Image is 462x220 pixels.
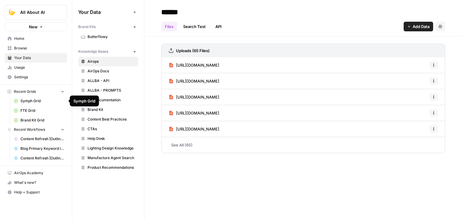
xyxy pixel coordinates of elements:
[78,163,138,172] a: Product Recommendations
[169,89,219,105] a: [URL][DOMAIN_NAME]
[14,46,64,51] span: Browse
[20,136,64,142] span: Content Refresh [Outline Refresh]
[5,63,67,72] a: Usage
[78,32,138,42] a: Butterflowy
[14,36,64,41] span: Home
[78,57,138,66] a: Airops
[176,62,219,68] span: [URL][DOMAIN_NAME]
[176,110,219,116] span: [URL][DOMAIN_NAME]
[176,126,219,132] span: [URL][DOMAIN_NAME]
[78,115,138,124] a: Content Best Practices
[176,48,210,54] h3: Uploads (65 Files)
[14,190,64,195] span: Help + Support
[88,78,135,83] span: ALLBA - API
[169,121,219,137] a: [URL][DOMAIN_NAME]
[5,53,67,63] a: Your Data
[78,86,138,95] a: ALLBA - PROMPTS
[88,146,135,151] span: Lighting Design Knowledge
[20,146,64,151] span: Blog Primary Keyword Identifier[Non-PR]
[5,72,67,82] a: Settings
[176,78,219,84] span: [URL][DOMAIN_NAME]
[88,34,135,39] span: Butterflowy
[78,124,138,134] a: CTAs
[78,143,138,153] a: Lighting Design Knowledge
[161,137,445,153] a: See All (65)
[78,8,131,16] span: Your Data
[5,87,67,96] button: Recent Grids
[11,115,67,125] a: Brand Kit Grid
[169,44,210,57] a: Uploads (65 Files)
[176,94,219,100] span: [URL][DOMAIN_NAME]
[78,49,108,54] span: Knowledge Bases
[88,68,135,74] span: AirOps Docs
[7,7,18,18] img: All About AI Logo
[78,24,96,30] span: Brand Kits
[20,108,64,113] span: FTE Grid
[14,65,64,70] span: Usage
[20,118,64,123] span: Brand Kit Grid
[88,88,135,93] span: ALLBA - PROMPTS
[73,98,95,104] div: Symph Grid
[5,178,67,187] button: What's new?
[29,24,38,30] span: New
[5,187,67,197] button: Help + Support
[78,105,138,115] a: Brand Kit
[180,22,209,31] a: Search Test
[88,126,135,132] span: CTAs
[78,153,138,163] a: Manufacture Agent Search
[88,97,135,103] span: API Documentation
[88,107,135,112] span: Brand Kit
[88,155,135,161] span: Manufacture Agent Search
[78,134,138,143] a: Help Desk
[20,9,57,15] span: All About AI
[169,73,219,89] a: [URL][DOMAIN_NAME]
[11,106,67,115] a: FTE Grid
[14,89,36,94] span: Recent Grids
[78,76,138,86] a: ALLBA - API
[169,105,219,121] a: [URL][DOMAIN_NAME]
[88,59,135,64] span: Airops
[413,24,430,30] span: Add Data
[20,98,64,104] span: Symph Grid
[88,165,135,170] span: Product Recommendations
[14,74,64,80] span: Settings
[88,136,135,141] span: Help Desk
[11,96,67,106] a: Symph Grid
[11,134,67,144] a: Content Refresh [Outline Refresh]
[5,5,67,20] button: Workspace: All About AI
[5,34,67,43] a: Home
[14,127,45,132] span: Recent Workflows
[5,125,67,134] button: Recent Workflows
[78,66,138,76] a: AirOps Docs
[14,55,64,61] span: Your Data
[404,22,433,31] button: Add Data
[212,22,225,31] a: API
[161,22,177,31] a: Files
[169,57,219,73] a: [URL][DOMAIN_NAME]
[5,43,67,53] a: Browse
[5,22,67,31] button: New
[88,117,135,122] span: Content Best Practices
[14,170,64,176] span: AirOps Academy
[11,144,67,153] a: Blog Primary Keyword Identifier[Non-PR]
[78,95,138,105] a: API Documentation
[20,156,64,161] span: Content Refresh [Outline to Article]
[11,153,67,163] a: Content Refresh [Outline to Article]
[5,168,67,178] a: AirOps Academy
